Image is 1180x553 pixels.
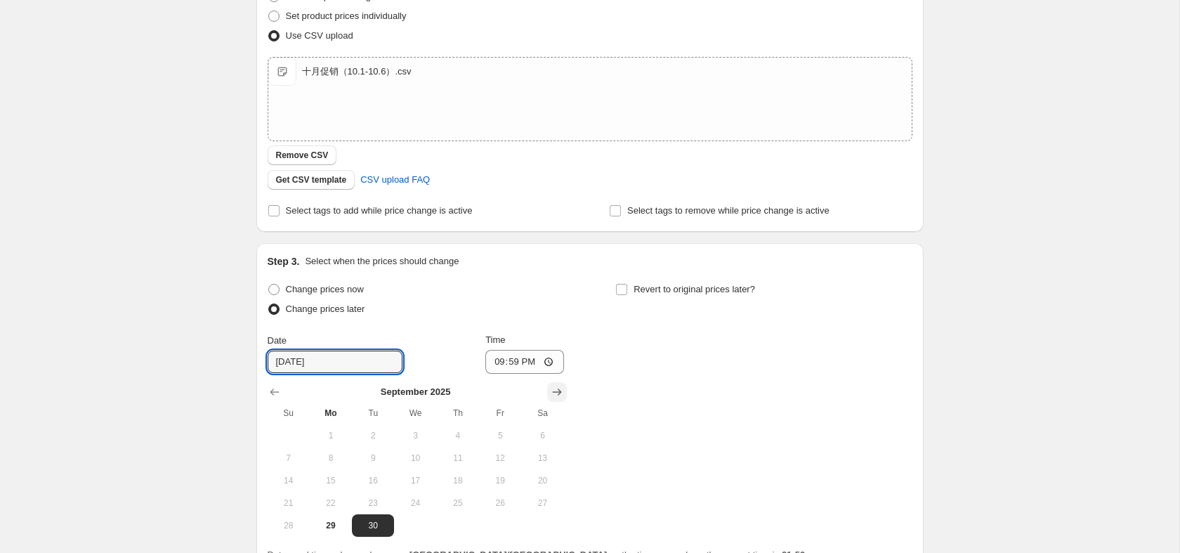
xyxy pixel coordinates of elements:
span: 25 [442,497,473,509]
button: Thursday September 18 2025 [437,469,479,492]
button: Friday September 5 2025 [479,424,521,447]
span: 12 [485,453,516,464]
span: 26 [485,497,516,509]
span: Fr [485,408,516,419]
span: 18 [442,475,473,486]
button: Wednesday September 17 2025 [394,469,436,492]
span: 28 [273,520,304,531]
span: 21 [273,497,304,509]
input: 12:00 [485,350,564,374]
button: Show previous month, August 2025 [265,382,284,402]
span: Date [268,335,287,346]
th: Thursday [437,402,479,424]
button: Monday September 15 2025 [310,469,352,492]
button: Monday September 8 2025 [310,447,352,469]
button: Wednesday September 24 2025 [394,492,436,514]
button: Tuesday September 2 2025 [352,424,394,447]
button: Tuesday September 30 2025 [352,514,394,537]
span: 5 [485,430,516,441]
span: 29 [315,520,346,531]
span: 17 [400,475,431,486]
button: Thursday September 11 2025 [437,447,479,469]
span: 16 [358,475,388,486]
span: 10 [400,453,431,464]
span: Sa [527,408,558,419]
button: Today Monday September 29 2025 [310,514,352,537]
button: Thursday September 4 2025 [437,424,479,447]
span: 8 [315,453,346,464]
button: Show next month, October 2025 [547,382,567,402]
span: 3 [400,430,431,441]
th: Saturday [521,402,563,424]
span: 9 [358,453,388,464]
th: Sunday [268,402,310,424]
span: Revert to original prices later? [634,284,755,294]
span: 27 [527,497,558,509]
th: Friday [479,402,521,424]
button: Tuesday September 23 2025 [352,492,394,514]
span: Use CSV upload [286,30,353,41]
span: 11 [442,453,473,464]
span: Su [273,408,304,419]
button: Get CSV template [268,170,355,190]
button: Wednesday September 10 2025 [394,447,436,469]
span: Remove CSV [276,150,329,161]
th: Tuesday [352,402,394,424]
button: Sunday September 14 2025 [268,469,310,492]
button: Sunday September 28 2025 [268,514,310,537]
button: Friday September 19 2025 [479,469,521,492]
button: Saturday September 20 2025 [521,469,563,492]
button: Tuesday September 16 2025 [352,469,394,492]
span: Select tags to add while price change is active [286,205,473,216]
button: Thursday September 25 2025 [437,492,479,514]
th: Monday [310,402,352,424]
button: Friday September 12 2025 [479,447,521,469]
button: Wednesday September 3 2025 [394,424,436,447]
span: Change prices now [286,284,364,294]
span: Mo [315,408,346,419]
span: 23 [358,497,388,509]
span: 19 [485,475,516,486]
span: Set product prices individually [286,11,407,21]
span: Th [442,408,473,419]
span: 13 [527,453,558,464]
button: Saturday September 27 2025 [521,492,563,514]
span: 4 [442,430,473,441]
span: 20 [527,475,558,486]
button: Sunday September 7 2025 [268,447,310,469]
button: Monday September 22 2025 [310,492,352,514]
span: 1 [315,430,346,441]
span: 22 [315,497,346,509]
h2: Step 3. [268,254,300,268]
button: Sunday September 21 2025 [268,492,310,514]
span: Tu [358,408,388,419]
button: Remove CSV [268,145,337,165]
div: 十月促销（10.1-10.6）.csv [302,65,412,79]
a: CSV upload FAQ [352,169,438,191]
span: CSV upload FAQ [360,173,430,187]
button: Saturday September 13 2025 [521,447,563,469]
button: Monday September 1 2025 [310,424,352,447]
span: We [400,408,431,419]
span: 2 [358,430,388,441]
th: Wednesday [394,402,436,424]
span: 6 [527,430,558,441]
span: 7 [273,453,304,464]
span: 24 [400,497,431,509]
span: 15 [315,475,346,486]
button: Tuesday September 9 2025 [352,447,394,469]
span: Get CSV template [276,174,347,186]
span: Select tags to remove while price change is active [627,205,830,216]
button: Friday September 26 2025 [479,492,521,514]
span: Time [485,334,505,345]
p: Select when the prices should change [305,254,459,268]
span: 30 [358,520,388,531]
span: 14 [273,475,304,486]
span: Change prices later [286,304,365,314]
input: 9/29/2025 [268,351,402,373]
button: Saturday September 6 2025 [521,424,563,447]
